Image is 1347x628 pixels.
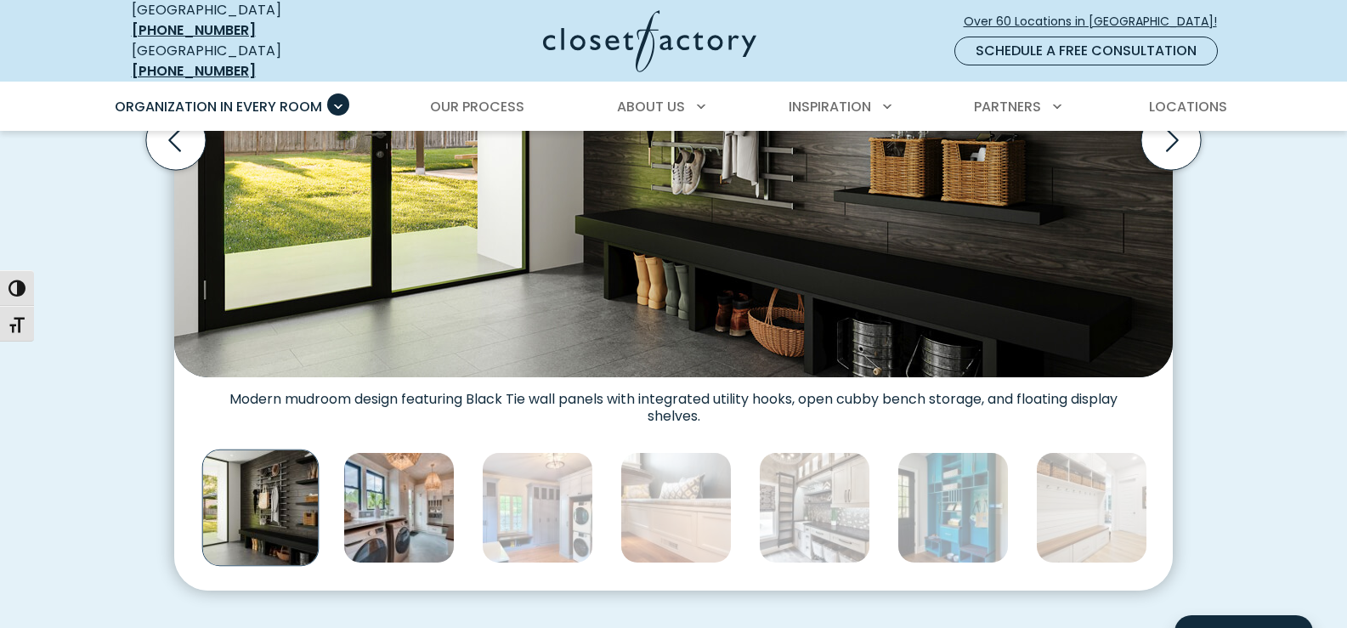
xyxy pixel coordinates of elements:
[132,20,256,40] a: [PHONE_NUMBER]
[115,97,322,116] span: Organization in Every Room
[174,377,1173,425] figcaption: Modern mudroom design featuring Black Tie wall panels with integrated utility hooks, open cubby b...
[1149,97,1227,116] span: Locations
[1135,104,1208,177] button: Next slide
[897,452,1009,563] img: Mudroom with floor-to-ceiling teal cabinetry, featuring cubbies, hooks, built-in seating, and org...
[202,450,320,567] img: Modern mudroom with a black bench, black wood-paneled wall, and minimalist metal peg system for c...
[964,13,1231,31] span: Over 60 Locations in [GEOGRAPHIC_DATA]!
[963,7,1231,37] a: Over 60 Locations in [GEOGRAPHIC_DATA]!
[482,452,593,563] img: Stylish gray mudroom with tall cabinets, built-in bench seating
[543,10,756,72] img: Closet Factory Logo
[132,61,256,81] a: [PHONE_NUMBER]
[617,97,685,116] span: About Us
[103,83,1245,131] nav: Primary Menu
[132,41,378,82] div: [GEOGRAPHIC_DATA]
[620,452,732,563] img: L-shaped breakfast nook with white bench seating and under-bench drawer storage
[343,452,455,563] img: Spacious mudroom and laundry combo featuring a long bench with coat hooks, and multiple built-in ...
[954,37,1218,65] a: Schedule a Free Consultation
[759,452,870,563] img: Elegant mudroom with upper glass-front cabinets, rolling ladder, mosaic tile backsplash, built-in...
[1036,452,1147,563] img: Custom entryway mudroom with coat hooks. shiplap, and built-in bench
[974,97,1041,116] span: Partners
[139,104,212,177] button: Previous slide
[789,97,871,116] span: Inspiration
[430,97,524,116] span: Our Process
